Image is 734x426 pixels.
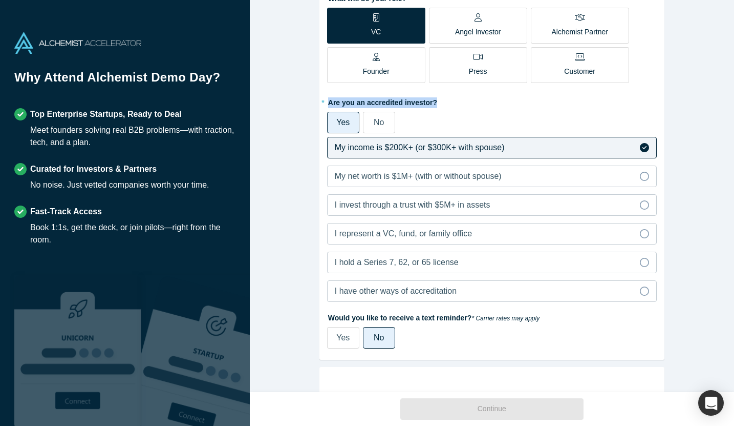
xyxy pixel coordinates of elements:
[30,110,182,118] strong: Top Enterprise Startups, Ready to Deal
[141,275,268,426] img: Prism AI
[30,221,235,246] div: Book 1:1s, get the deck, or join pilots—right from the room.
[363,66,390,77] p: Founder
[374,333,384,342] span: No
[371,27,381,37] p: VC
[335,172,502,180] span: My net worth is $1M+ (with or without spouse)
[335,143,505,152] span: My income is $200K+ (or $300K+ with spouse)
[374,118,384,127] span: No
[30,124,235,149] div: Meet founders solving real B2B problems—with traction, tech, and a plan.
[14,32,141,54] img: Alchemist Accelerator Logo
[400,398,584,420] button: Continue
[336,333,350,342] span: Yes
[455,27,501,37] p: Angel Investor
[336,118,350,127] span: Yes
[30,179,209,191] div: No noise. Just vetted companies worth your time.
[327,309,657,323] label: Would you like to receive a text reminder?
[327,94,657,108] label: Are you an accredited investor?
[30,207,102,216] strong: Fast-Track Access
[564,66,595,77] p: Customer
[335,287,457,295] span: I have other ways of accreditation
[327,391,390,401] strong: Event Details:
[471,315,539,322] em: * Carrier rates may apply
[14,68,235,94] h1: Why Attend Alchemist Demo Day?
[335,200,490,209] span: I invest through a trust with $5M+ in assets
[30,165,157,173] strong: Curated for Investors & Partners
[469,66,487,77] p: Press
[14,275,141,426] img: Robust Technologies
[551,27,608,37] p: Alchemist Partner
[335,258,459,267] span: I hold a Series 7, 62, or 65 license
[335,229,472,238] span: I represent a VC, fund, or family office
